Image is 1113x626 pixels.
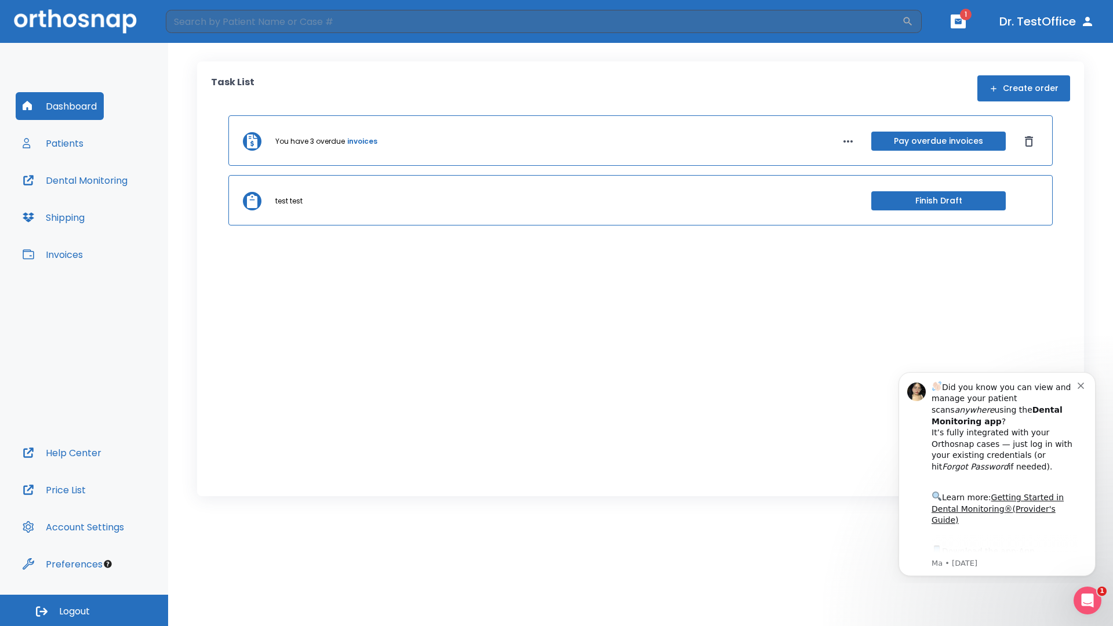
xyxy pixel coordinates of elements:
[881,362,1113,583] iframe: Intercom notifications message
[16,203,92,231] button: Shipping
[16,129,90,157] button: Patients
[1020,132,1038,151] button: Dismiss
[1097,587,1107,596] span: 1
[16,439,108,467] button: Help Center
[960,9,972,20] span: 1
[871,132,1006,151] button: Pay overdue invoices
[275,136,345,147] p: You have 3 overdue
[1074,587,1101,614] iframe: Intercom live chat
[211,75,254,101] p: Task List
[59,605,90,618] span: Logout
[275,196,303,206] p: test test
[14,9,137,33] img: Orthosnap
[16,166,134,194] button: Dental Monitoring
[197,18,206,27] button: Dismiss notification
[16,241,90,268] button: Invoices
[50,185,154,206] a: App Store
[16,513,131,541] button: Account Settings
[977,75,1070,101] button: Create order
[103,559,113,569] div: Tooltip anchor
[347,136,377,147] a: invoices
[995,11,1099,32] button: Dr. TestOffice
[16,92,104,120] button: Dashboard
[166,10,902,33] input: Search by Patient Name or Case #
[16,476,93,504] button: Price List
[50,196,197,207] p: Message from Ma, sent 6w ago
[50,182,197,241] div: Download the app: | ​ Let us know if you need help getting started!
[16,550,110,578] button: Preferences
[871,191,1006,210] button: Finish Draft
